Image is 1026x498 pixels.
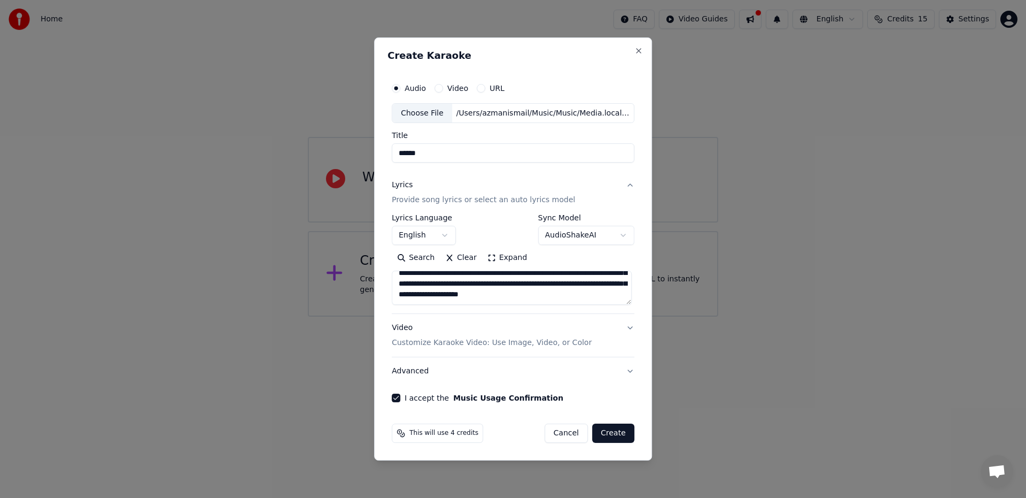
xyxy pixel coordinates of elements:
[538,214,634,222] label: Sync Model
[392,250,440,267] button: Search
[387,51,639,60] h2: Create Karaoke
[392,195,575,206] p: Provide song lyrics or select an auto lyrics model
[392,180,413,191] div: Lyrics
[409,429,478,438] span: This will use 4 credits
[545,424,588,443] button: Cancel
[592,424,634,443] button: Create
[392,315,634,357] button: VideoCustomize Karaoke Video: Use Image, Video, or Color
[405,394,563,402] label: I accept the
[392,132,634,140] label: Title
[392,172,634,214] button: LyricsProvide song lyrics or select an auto lyrics model
[392,104,452,123] div: Choose File
[405,85,426,92] label: Audio
[452,108,634,119] div: /Users/azmanismail/Music/Music/Media.localized/Music/[PERSON_NAME]/Unknown Album/rindu5.mp3
[392,323,592,349] div: Video
[447,85,468,92] label: Video
[453,394,563,402] button: I accept the
[440,250,482,267] button: Clear
[482,250,532,267] button: Expand
[392,338,592,348] p: Customize Karaoke Video: Use Image, Video, or Color
[489,85,504,92] label: URL
[392,214,634,314] div: LyricsProvide song lyrics or select an auto lyrics model
[392,357,634,385] button: Advanced
[392,214,456,222] label: Lyrics Language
